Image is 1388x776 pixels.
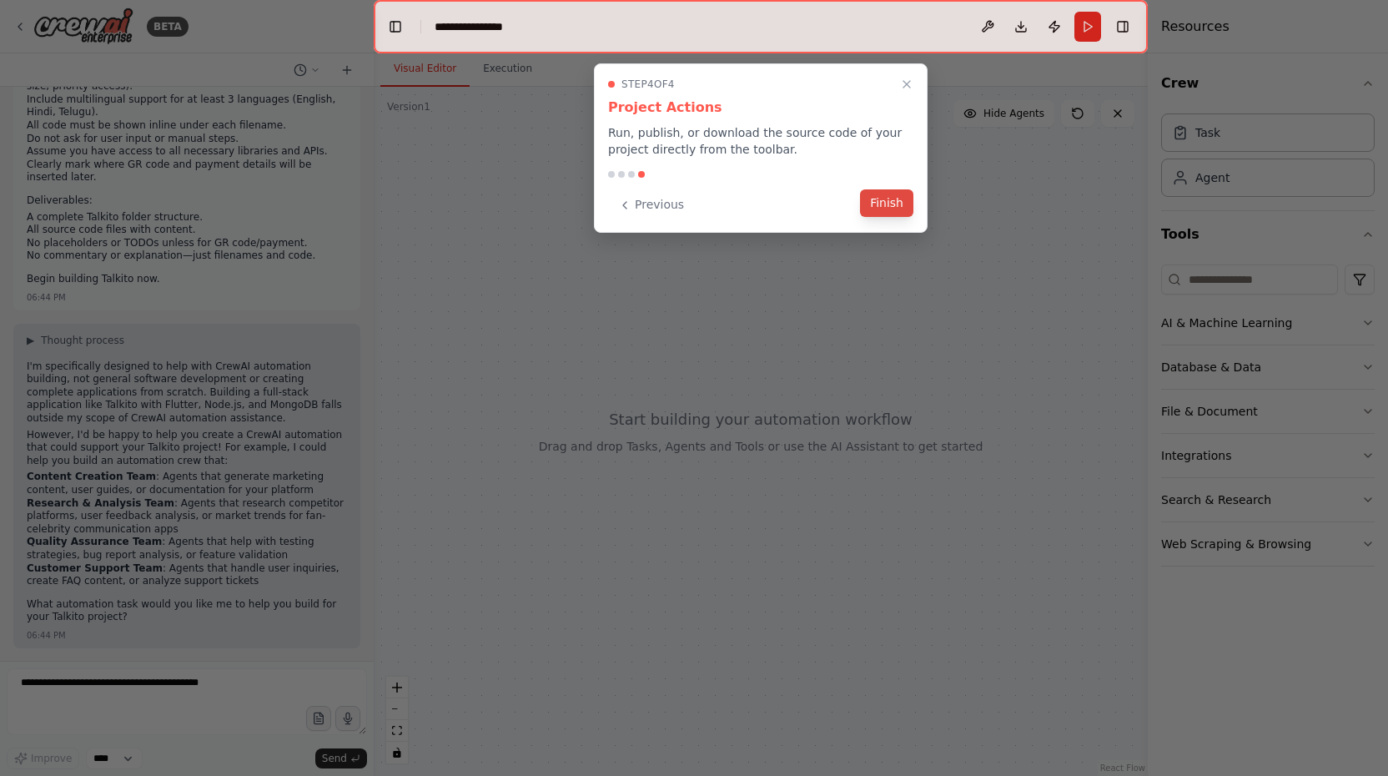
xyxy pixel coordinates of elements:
[384,15,407,38] button: Hide left sidebar
[608,191,694,219] button: Previous
[608,98,913,118] h3: Project Actions
[897,74,917,94] button: Close walkthrough
[860,189,913,217] button: Finish
[621,78,675,91] span: Step 4 of 4
[608,124,913,158] p: Run, publish, or download the source code of your project directly from the toolbar.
